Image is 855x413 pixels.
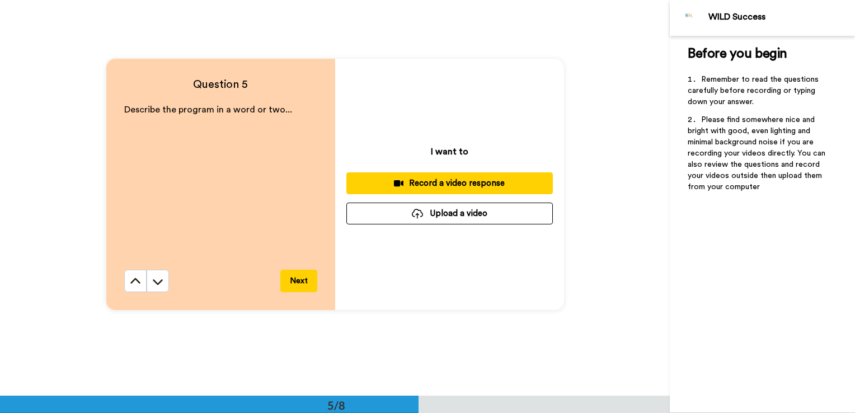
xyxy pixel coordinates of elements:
button: Record a video response [346,172,553,194]
div: 5/8 [309,397,363,413]
span: Before you begin [688,47,787,60]
button: Next [280,270,317,292]
p: I want to [431,145,468,158]
span: Remember to read the questions carefully before recording or typing down your answer. [688,76,821,106]
h4: Question 5 [124,77,317,92]
span: Please find somewhere nice and bright with good, even lighting and minimal background noise if yo... [688,116,828,191]
div: WILD Success [708,12,854,22]
img: Profile Image [676,4,703,31]
span: Describe the program in a word or two... [124,105,292,114]
button: Upload a video [346,203,553,224]
div: Record a video response [355,177,544,189]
